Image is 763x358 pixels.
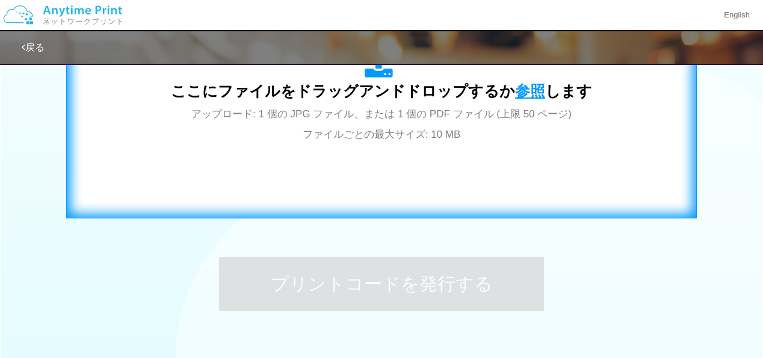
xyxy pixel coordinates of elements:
a: 戻る [22,42,45,52]
span: ここにファイルをドラッグアンドドロップするか します [171,82,592,99]
button: プリントコードを発行する [219,257,544,311]
span: 参照 [515,82,545,99]
span: アップロード: 1 個の JPG ファイル、または 1 個の PDF ファイル (上限 50 ページ) ファイルごとの最大サイズ: 10 MB [191,108,572,140]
